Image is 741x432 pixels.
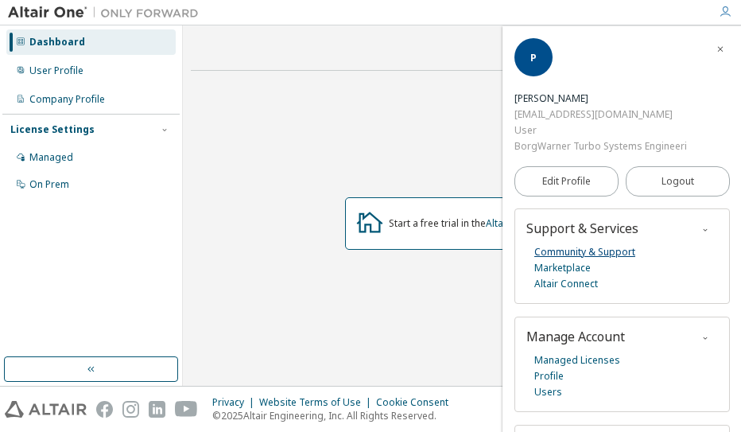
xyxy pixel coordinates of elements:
div: Pourya Ojaghloo [514,91,687,107]
div: User Profile [29,64,83,77]
div: [EMAIL_ADDRESS][DOMAIN_NAME] [514,107,687,123]
p: © 2025 Altair Engineering, Inc. All Rights Reserved. [212,409,458,422]
div: Managed [29,151,73,164]
div: Dashboard [29,36,85,49]
span: Support & Services [526,220,638,237]
a: Altair Marketplace [486,216,568,230]
a: Altair Connect [534,276,598,292]
a: Profile [534,368,564,384]
div: On Prem [29,178,69,191]
div: Website Terms of Use [259,396,376,409]
div: Privacy [212,396,259,409]
span: P [530,51,537,64]
a: Managed Licenses [534,352,620,368]
div: Company Profile [29,93,105,106]
a: Marketplace [534,260,591,276]
span: Manage Account [526,328,625,345]
span: Logout [661,173,694,189]
img: linkedin.svg [149,401,165,418]
a: Community & Support [534,244,635,260]
span: Edit Profile [542,175,591,188]
a: Users [534,384,562,400]
button: Logout [626,166,730,197]
div: User [514,123,687,138]
img: instagram.svg [122,401,139,418]
img: facebook.svg [96,401,113,418]
div: License Settings [10,123,95,136]
img: Altair One [8,5,207,21]
a: Edit Profile [514,166,619,197]
div: BorgWarner Turbo Systems Engineering GmbH [514,138,687,154]
img: altair_logo.svg [5,401,87,418]
div: Start a free trial in the [389,217,568,230]
img: youtube.svg [175,401,198,418]
div: Cookie Consent [376,396,458,409]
